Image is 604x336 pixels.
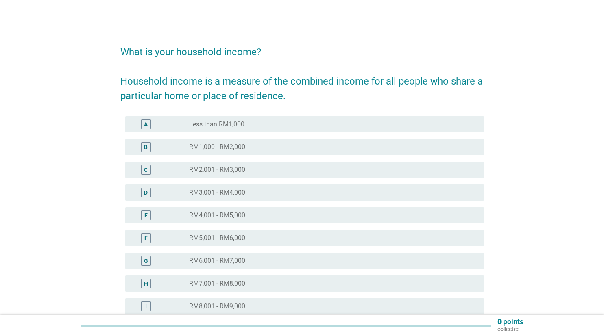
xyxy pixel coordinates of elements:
label: RM3,001 - RM4,000 [189,189,245,197]
p: 0 points [497,318,523,325]
div: E [144,211,148,220]
div: F [144,234,148,243]
div: B [144,143,148,152]
div: A [144,120,148,129]
label: RM4,001 - RM5,000 [189,211,245,219]
p: collected [497,325,523,333]
div: G [144,257,148,265]
label: RM6,001 - RM7,000 [189,257,245,265]
label: RM1,000 - RM2,000 [189,143,245,151]
label: RM5,001 - RM6,000 [189,234,245,242]
div: D [144,189,148,197]
label: RM7,001 - RM8,000 [189,280,245,288]
label: RM8,001 - RM9,000 [189,302,245,310]
div: C [144,166,148,174]
div: I [145,302,147,311]
label: Less than RM1,000 [189,120,244,128]
label: RM2,001 - RM3,000 [189,166,245,174]
h2: What is your household income? Household income is a measure of the combined income for all peopl... [120,37,484,103]
div: H [144,280,148,288]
